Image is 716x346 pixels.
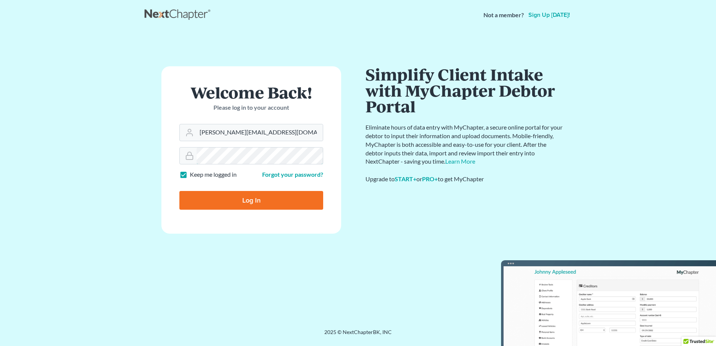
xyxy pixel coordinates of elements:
strong: Not a member? [483,11,524,19]
a: Learn More [445,158,475,165]
a: START+ [395,175,416,182]
div: 2025 © NextChapterBK, INC [145,328,571,342]
h1: Welcome Back! [179,84,323,100]
p: Please log in to your account [179,103,323,112]
input: Email Address [197,124,323,141]
h1: Simplify Client Intake with MyChapter Debtor Portal [365,66,564,114]
input: Log In [179,191,323,210]
a: Forgot your password? [262,171,323,178]
div: Upgrade to or to get MyChapter [365,175,564,183]
a: Sign up [DATE]! [527,12,571,18]
label: Keep me logged in [190,170,237,179]
a: PRO+ [422,175,438,182]
p: Eliminate hours of data entry with MyChapter, a secure online portal for your debtor to input the... [365,123,564,166]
